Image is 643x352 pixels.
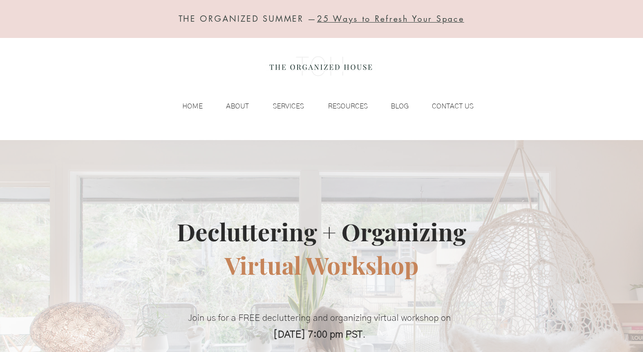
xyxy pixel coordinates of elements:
[372,99,413,113] a: BLOG
[253,99,308,113] a: SERVICES
[308,99,372,113] a: RESOURCES
[207,99,253,113] a: ABOUT
[188,314,451,323] span: Join us for a FREE decluttering and organizing virtual workshop on
[164,99,478,113] nav: Site
[273,329,363,339] span: [DATE] 7:00 pm PST
[363,330,366,339] span: .
[323,99,372,113] p: RESOURCES
[317,13,464,24] a: 25 Ways to Refresh Your Space
[225,249,419,281] span: Virtual Workshop
[179,13,464,24] span: THE ORGANIZED SUMMER —
[164,99,207,113] a: HOME
[222,99,253,113] p: ABOUT
[265,48,376,84] img: the organized house
[386,99,413,113] p: BLOG
[268,99,308,113] p: SERVICES
[413,99,478,113] a: CONTACT US
[427,99,478,113] p: CONTACT US
[177,216,466,281] span: Decluttering + Organizing
[178,99,207,113] p: HOME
